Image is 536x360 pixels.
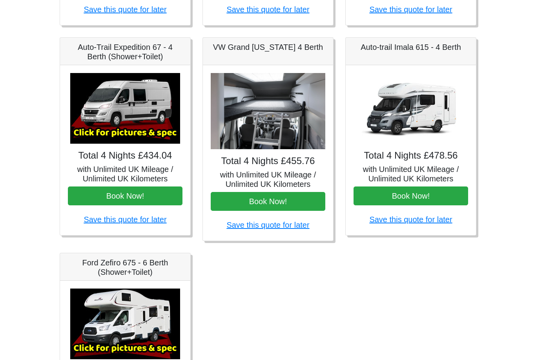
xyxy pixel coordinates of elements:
img: VW Grand California 4 Berth [211,73,325,150]
button: Book Now! [211,192,325,211]
a: Save this quote for later [226,221,309,229]
h5: with Unlimited UK Mileage / Unlimited UK Kilometers [211,170,325,189]
a: Save this quote for later [226,5,309,14]
img: Auto-trail Imala 615 - 4 Berth [356,73,466,144]
h5: with Unlimited UK Mileage / Unlimited UK Kilometers [68,164,182,183]
h4: Total 4 Nights £478.56 [354,150,468,161]
h5: VW Grand [US_STATE] 4 Berth [211,42,325,52]
h5: with Unlimited UK Mileage / Unlimited UK Kilometers [354,164,468,183]
h4: Total 4 Nights £455.76 [211,155,325,167]
h5: Ford Zefiro 675 - 6 Berth (Shower+Toilet) [68,258,182,277]
a: Save this quote for later [369,215,452,224]
a: Save this quote for later [369,5,452,14]
h5: Auto-Trail Expedition 67 - 4 Berth (Shower+Toilet) [68,42,182,61]
img: Ford Zefiro 675 - 6 Berth (Shower+Toilet) [70,289,180,359]
h5: Auto-trail Imala 615 - 4 Berth [354,42,468,52]
img: Auto-Trail Expedition 67 - 4 Berth (Shower+Toilet) [70,73,180,144]
a: Save this quote for later [84,5,166,14]
button: Book Now! [68,186,182,205]
a: Save this quote for later [84,215,166,224]
button: Book Now! [354,186,468,205]
h4: Total 4 Nights £434.04 [68,150,182,161]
